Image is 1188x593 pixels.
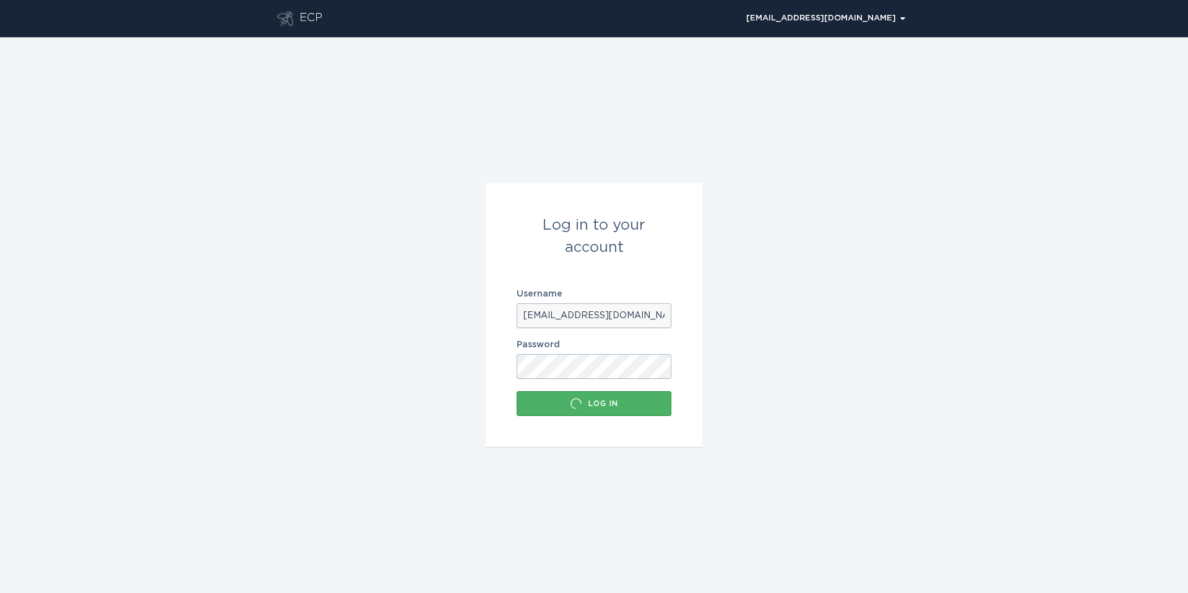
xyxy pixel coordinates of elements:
div: Loading [570,397,582,410]
div: [EMAIL_ADDRESS][DOMAIN_NAME] [746,15,905,22]
div: Log in to your account [517,214,671,259]
label: Password [517,340,671,349]
div: Log in [523,397,665,410]
div: Popover menu [741,9,911,28]
button: Go to dashboard [277,11,293,26]
button: Open user account details [741,9,911,28]
div: ECP [299,11,322,26]
label: Username [517,290,671,298]
button: Log in [517,391,671,416]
